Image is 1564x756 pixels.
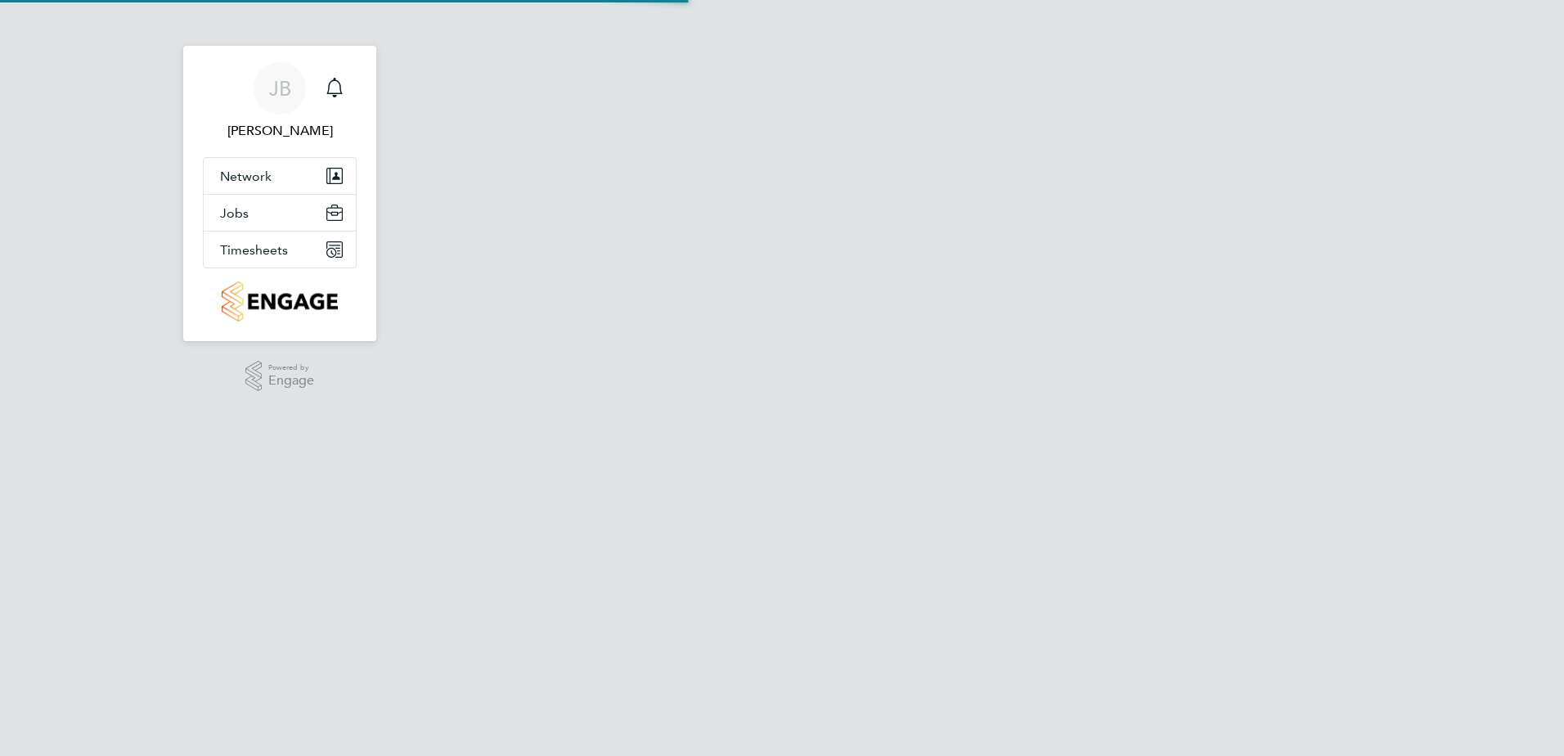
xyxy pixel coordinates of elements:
[268,361,314,375] span: Powered by
[245,361,315,392] a: Powered byEngage
[268,374,314,388] span: Engage
[203,121,357,141] span: Jamie Bayliss
[204,195,356,231] button: Jobs
[269,78,291,99] span: JB
[222,281,337,322] img: countryside-properties-logo-retina.png
[204,158,356,194] button: Network
[204,232,356,268] button: Timesheets
[220,242,288,258] span: Timesheets
[183,46,376,341] nav: Main navigation
[203,281,357,322] a: Go to home page
[220,169,272,184] span: Network
[220,205,249,221] span: Jobs
[203,62,357,141] a: JB[PERSON_NAME]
